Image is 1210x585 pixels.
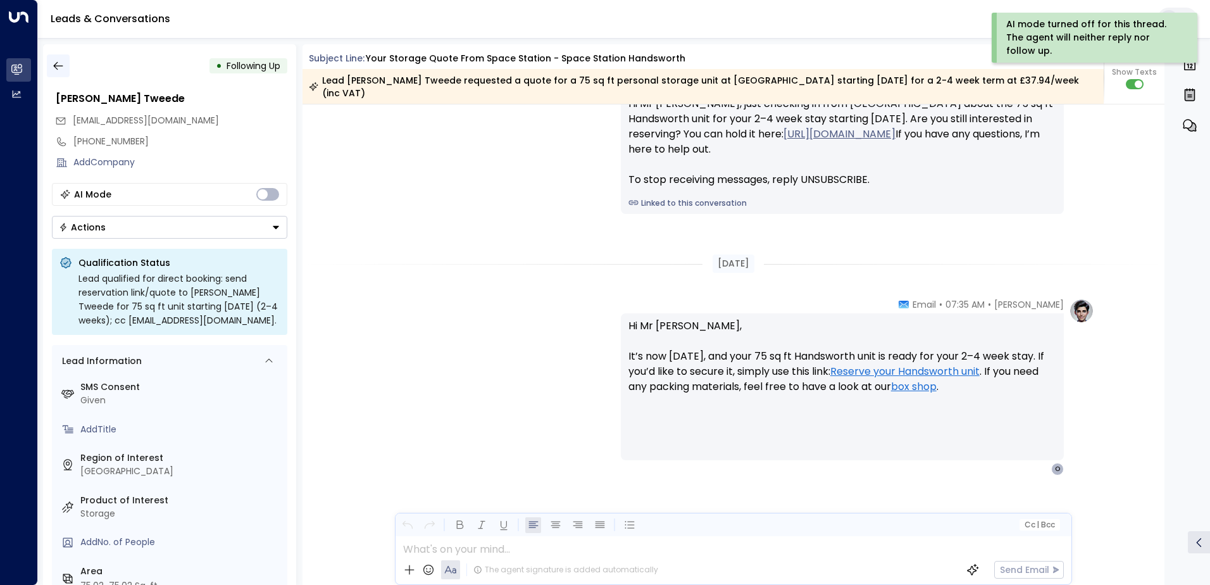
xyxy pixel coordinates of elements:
[78,256,280,269] p: Qualification Status
[80,394,282,407] div: Given
[80,423,282,436] div: AddTitle
[1006,18,1180,58] div: AI mode turned off for this thread. The agent will neither reply nor follow up.
[52,216,287,239] div: Button group with a nested menu
[80,494,282,507] label: Product of Interest
[945,298,985,311] span: 07:35 AM
[1112,66,1157,78] span: Show Texts
[628,198,1056,209] a: Linked to this conversation
[73,156,287,169] div: AddCompany
[74,188,111,201] div: AI Mode
[628,96,1056,187] div: Hi Mr [PERSON_NAME], just checking in from [GEOGRAPHIC_DATA] about the 75 sq ft Handsworth unit f...
[421,517,437,533] button: Redo
[628,318,1056,410] p: Hi Mr [PERSON_NAME], It’s now [DATE], and your 75 sq ft Handsworth unit is ready for your 2–4 wee...
[473,564,658,576] div: The agent signature is added automatically
[80,536,282,549] div: AddNo. of People
[73,114,219,127] span: [EMAIL_ADDRESS][DOMAIN_NAME]
[891,379,937,394] a: box shop
[309,52,365,65] span: Subject Line:
[713,255,754,273] div: [DATE]
[52,216,287,239] button: Actions
[913,298,936,311] span: Email
[59,222,106,233] div: Actions
[309,74,1097,99] div: Lead [PERSON_NAME] Tweede requested a quote for a 75 sq ft personal storage unit at [GEOGRAPHIC_D...
[216,54,222,77] div: •
[56,91,287,106] div: [PERSON_NAME] Tweede
[80,451,282,465] label: Region of Interest
[1037,520,1039,529] span: |
[80,465,282,478] div: [GEOGRAPHIC_DATA]
[399,517,415,533] button: Undo
[830,364,980,379] a: Reserve your Handsworth unit
[73,135,287,148] div: [PHONE_NUMBER]
[1051,463,1064,475] div: O
[783,127,895,142] a: [URL][DOMAIN_NAME]
[80,507,282,520] div: Storage
[80,381,282,394] label: SMS Consent
[80,565,282,578] label: Area
[73,114,219,127] span: otweede1974@gmail.com
[1024,520,1054,529] span: Cc Bcc
[51,11,170,26] a: Leads & Conversations
[988,298,991,311] span: •
[1019,519,1059,531] button: Cc|Bcc
[994,298,1064,311] span: [PERSON_NAME]
[78,272,280,327] div: Lead qualified for direct booking: send reservation link/quote to [PERSON_NAME] Tweede for 75 sq ...
[227,60,280,72] span: Following Up
[366,52,685,65] div: Your storage quote from Space Station - Space Station Handsworth
[1069,298,1094,324] img: profile-logo.png
[58,355,142,368] div: Lead Information
[939,298,942,311] span: •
